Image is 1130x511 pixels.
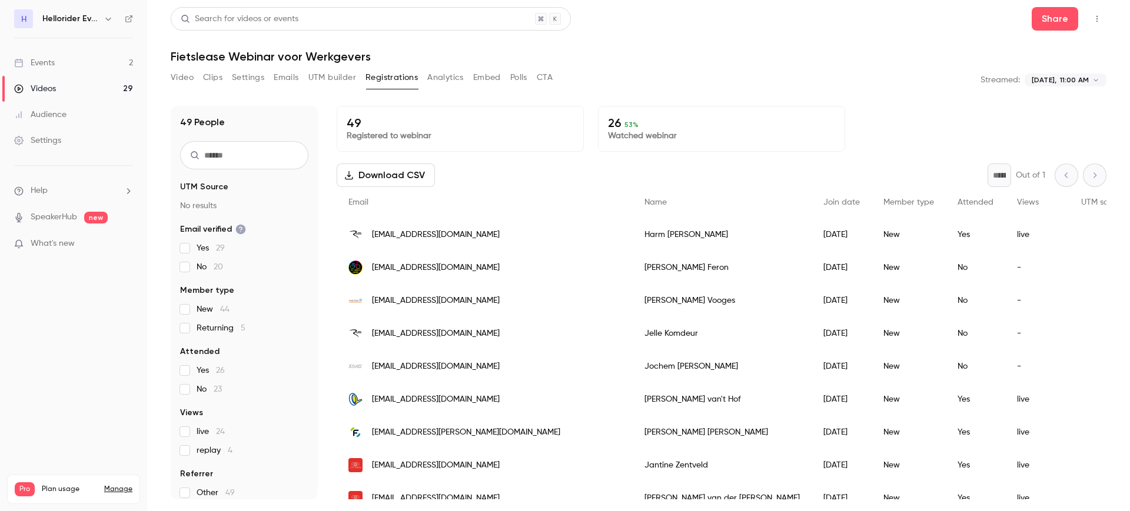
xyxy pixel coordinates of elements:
span: [DATE], [1032,75,1056,85]
span: Pro [15,482,35,496]
span: Referrer [180,468,213,480]
img: jefabelsbikes.nl [348,260,363,275]
div: Videos [14,83,56,95]
iframe: Noticeable Trigger [119,239,133,249]
span: Returning [197,322,245,334]
div: [DATE] [812,251,872,284]
section: facet-groups [180,181,308,499]
div: [DATE] [812,416,872,449]
div: No [946,350,1005,383]
span: 29 [216,244,225,252]
div: - [1005,317,1069,350]
span: new [84,212,108,223]
img: alkmaar.nl [348,491,363,505]
span: Name [644,198,667,206]
div: Harm [PERSON_NAME] [633,218,812,251]
span: 24 [216,427,225,436]
span: Other [197,487,235,499]
span: Views [180,407,203,419]
button: CTA [537,68,553,87]
div: [DATE] [812,449,872,482]
div: live [1005,416,1069,449]
div: [DATE] [812,317,872,350]
p: 49 [347,116,574,130]
div: live [1005,218,1069,251]
span: 20 [214,263,223,271]
span: 5 [241,324,245,332]
p: Watched webinar [608,130,835,142]
span: 49 [225,489,235,497]
p: No results [180,200,308,212]
a: Manage [104,485,132,494]
div: [PERSON_NAME] Vooges [633,284,812,317]
span: What's new [31,238,75,250]
button: UTM builder [308,68,356,87]
button: Download CSV [337,163,435,187]
span: 4 [228,446,232,455]
div: Search for videos or events [181,13,298,25]
h1: Fietslease Webinar voor Werkgevers [171,49,1106,64]
div: New [872,350,946,383]
span: Attended [958,198,993,206]
span: replay [197,445,232,456]
img: 2wielersdirksland.nl [348,392,363,406]
h1: 49 People [180,115,225,129]
div: No [946,284,1005,317]
span: UTM source [1081,198,1125,206]
li: help-dropdown-opener [14,185,133,197]
div: [DATE] [812,284,872,317]
button: Video [171,68,194,87]
span: 44 [220,305,230,313]
img: rolfessports.com [348,228,363,242]
a: SpeakerHub [31,211,77,223]
div: No [946,317,1005,350]
span: Email verified [180,223,246,235]
span: 23 [214,385,222,393]
span: Yes [197,365,225,376]
button: Polls [510,68,527,87]
div: New [872,251,946,284]
div: New [872,416,946,449]
div: Yes [946,449,1005,482]
span: [EMAIL_ADDRESS][DOMAIN_NAME] [372,492,500,505]
div: [DATE] [812,383,872,416]
span: Attended [180,346,220,358]
button: Share [1032,7,1078,31]
span: Join date [823,198,860,206]
div: - [1005,350,1069,383]
div: No [946,251,1005,284]
div: live [1005,449,1069,482]
button: Top Bar Actions [1088,9,1106,28]
span: [EMAIL_ADDRESS][DOMAIN_NAME] [372,328,500,340]
img: zoevers.nl [348,359,363,373]
button: Settings [232,68,264,87]
span: [EMAIL_ADDRESS][PERSON_NAME][DOMAIN_NAME] [372,426,560,439]
span: live [197,426,225,437]
div: - [1005,251,1069,284]
span: Yes [197,242,225,254]
span: Plan usage [42,485,97,494]
span: 26 [216,366,225,375]
div: [PERSON_NAME] Feron [633,251,812,284]
div: [PERSON_NAME] [PERSON_NAME] [633,416,812,449]
button: Clips [203,68,222,87]
h6: Hellorider Events [42,13,99,25]
div: New [872,218,946,251]
span: Email [348,198,368,206]
span: 11:00 AM [1060,75,1089,85]
div: Jantine Zentveld [633,449,812,482]
span: [EMAIL_ADDRESS][DOMAIN_NAME] [372,360,500,373]
span: Help [31,185,48,197]
p: Out of 1 [1016,169,1045,181]
span: 53 % [624,121,639,129]
p: Registered to webinar [347,130,574,142]
div: New [872,449,946,482]
div: Yes [946,416,1005,449]
img: fakton.com [348,293,363,308]
button: Emails [274,68,298,87]
img: facta.nl [348,425,363,439]
div: Jochem [PERSON_NAME] [633,350,812,383]
div: [DATE] [812,218,872,251]
img: alkmaar.nl [348,458,363,472]
span: [EMAIL_ADDRESS][DOMAIN_NAME] [372,262,500,274]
